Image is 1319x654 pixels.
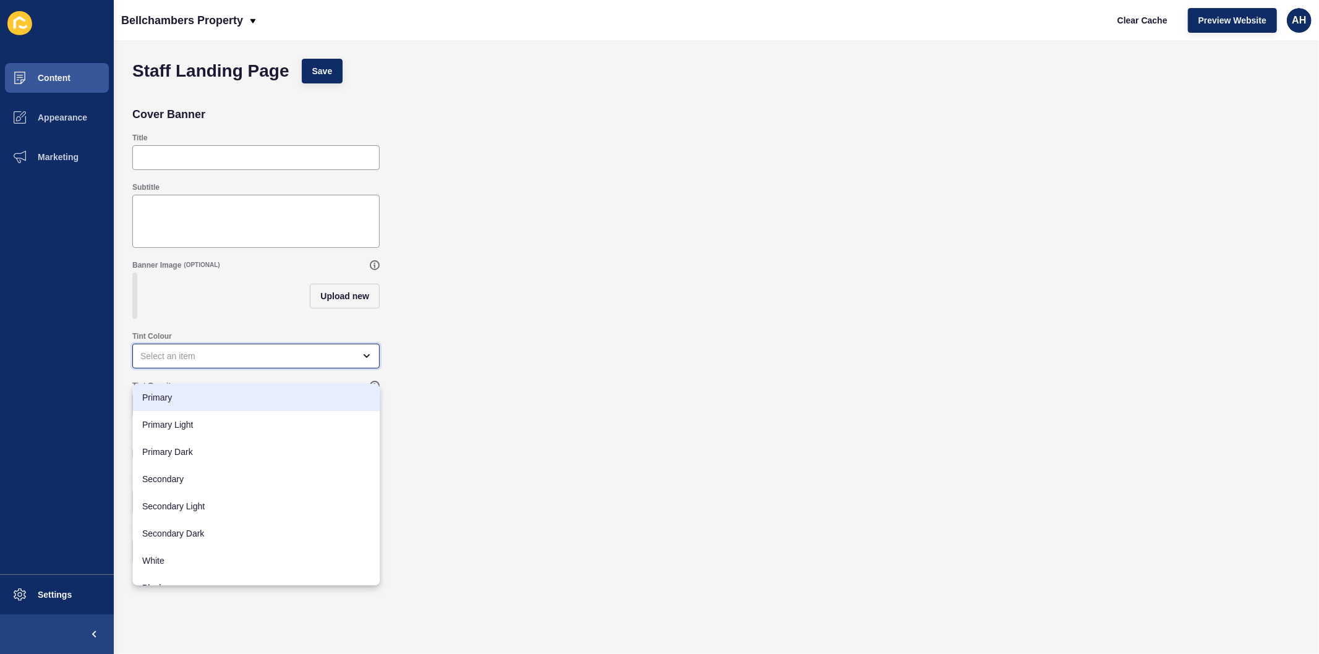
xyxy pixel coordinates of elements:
span: White [142,554,370,567]
h1: Staff Landing Page [132,65,289,77]
span: Secondary Light [142,500,370,512]
button: Upload new [310,284,380,308]
label: Subtitle [132,182,160,192]
span: Secondary [142,473,370,485]
button: Clear Cache [1107,8,1178,33]
span: Primary Light [142,418,370,431]
span: Primary Dark [142,446,370,458]
span: (OPTIONAL) [184,261,220,270]
span: AH [1292,14,1306,27]
p: Bellchambers Property [121,5,243,36]
button: Preview Website [1188,8,1277,33]
span: Preview Website [1198,14,1266,27]
span: Save [312,65,333,77]
label: Tint Colour [132,331,172,341]
label: Tint Opacity [132,381,175,391]
span: Clear Cache [1117,14,1167,27]
span: Secondary Dark [142,527,370,540]
span: Black [142,582,370,594]
button: Save [302,59,343,83]
h2: Cover Banner [132,108,205,121]
label: Banner Image [132,260,181,270]
label: Title [132,133,147,143]
span: Primary [142,391,370,404]
div: close menu [132,344,380,368]
span: Upload new [320,290,369,302]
